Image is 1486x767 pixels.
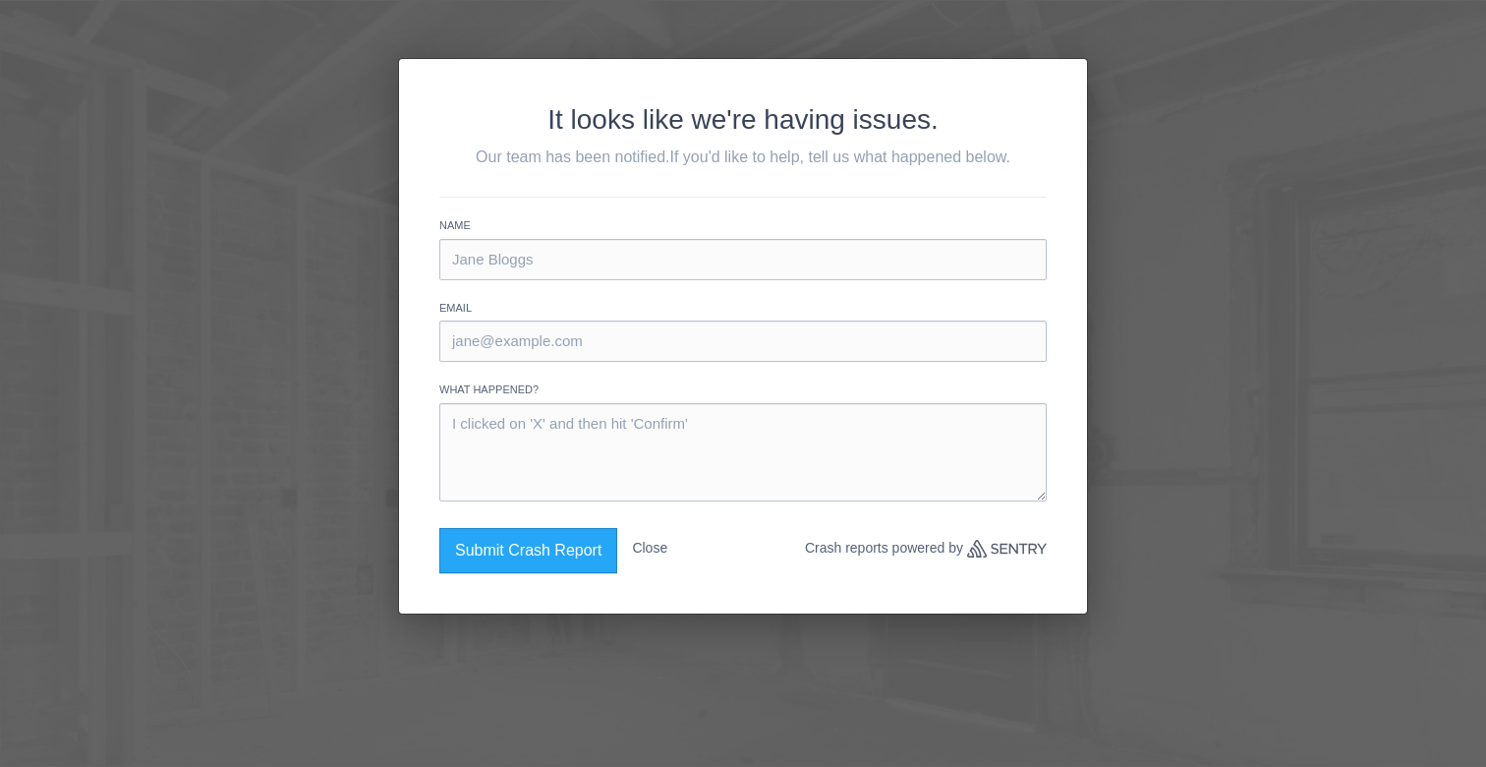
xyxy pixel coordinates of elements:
[670,148,1010,165] span: If you'd like to help, tell us what happened below.
[439,99,1047,141] h2: It looks like we're having issues.
[967,540,1047,558] a: Sentry
[805,528,1047,568] p: Crash reports powered by
[439,321,1047,362] input: jane@example.com
[439,239,1047,280] input: Jane Bloggs
[439,300,1047,317] label: Email
[439,528,617,573] button: Submit Crash Report
[632,528,667,568] button: Close
[439,382,1047,398] label: What happened?
[439,146,1047,169] p: Our team has been notified.
[439,217,1047,234] label: Name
